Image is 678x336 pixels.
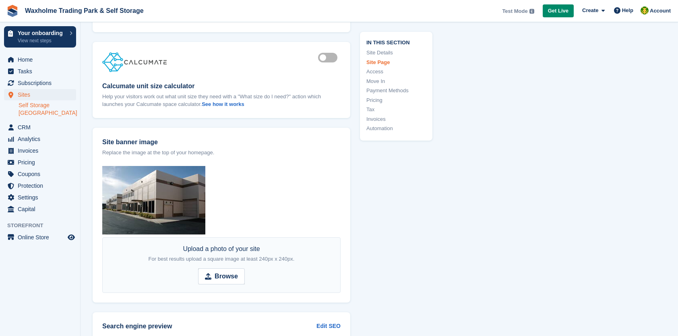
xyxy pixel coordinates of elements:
[22,4,147,17] a: Waxholme Trading Park & Self Storage
[18,54,66,65] span: Home
[18,133,66,145] span: Analytics
[4,77,76,89] a: menu
[366,96,426,104] a: Pricing
[318,57,341,58] label: Is active
[4,180,76,191] a: menu
[4,157,76,168] a: menu
[366,115,426,123] a: Invoices
[4,133,76,145] a: menu
[4,192,76,203] a: menu
[4,66,76,77] a: menu
[4,145,76,156] a: menu
[18,232,66,243] span: Online Store
[4,122,76,133] a: menu
[102,93,341,108] p: Help your visitors work out what unit size they need with a "What size do I need?" action which l...
[7,222,80,230] span: Storefront
[502,7,527,15] span: Test Mode
[18,77,66,89] span: Subscriptions
[102,166,205,234] img: demo-location-demo-town-banner.jpg
[4,89,76,100] a: menu
[202,101,244,107] a: See how it works
[19,102,76,117] a: Self Storage [GEOGRAPHIC_DATA]
[18,145,66,156] span: Invoices
[4,168,76,180] a: menu
[18,89,66,100] span: Sites
[18,203,66,215] span: Capital
[4,232,76,243] a: menu
[366,68,426,76] a: Access
[641,6,649,15] img: Waxholme Self Storage
[6,5,19,17] img: stora-icon-8386f47178a22dfd0bd8f6a31ec36ba5ce8667c1dd55bd0f319d3a0aa187defe.svg
[4,54,76,65] a: menu
[366,58,426,66] a: Site Page
[102,81,341,91] label: Calcumate unit size calculator
[366,124,426,133] a: Automation
[18,168,66,180] span: Coupons
[18,37,66,44] p: View next steps
[102,149,341,157] p: Replace the image at the top of your homepage.
[316,322,341,330] a: Edit SEO
[102,52,167,72] img: calcumate_logo-68c4a8085deca898b53b220a1c7e8a9816cf402ee1955ba1cf094f9c8ec4eff4.jpg
[4,26,76,48] a: Your onboarding View next steps
[18,180,66,191] span: Protection
[18,122,66,133] span: CRM
[543,4,574,18] a: Get Live
[18,66,66,77] span: Tasks
[18,30,66,36] p: Your onboarding
[149,244,295,263] div: Upload a photo of your site
[650,7,671,15] span: Account
[366,38,426,46] span: In this section
[548,7,568,15] span: Get Live
[622,6,633,15] span: Help
[366,106,426,114] a: Tax
[366,49,426,57] a: Site Details
[215,272,238,281] strong: Browse
[102,323,316,330] h2: Search engine preview
[102,137,341,147] label: Site banner image
[66,232,76,242] a: Preview store
[18,192,66,203] span: Settings
[366,87,426,95] a: Payment Methods
[18,157,66,168] span: Pricing
[4,203,76,215] a: menu
[149,256,295,262] span: For best results upload a square image at least 240px x 240px.
[582,6,598,15] span: Create
[366,77,426,85] a: Move In
[529,9,534,14] img: icon-info-grey-7440780725fd019a000dd9b08b2336e03edf1995a4989e88bcd33f0948082b44.svg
